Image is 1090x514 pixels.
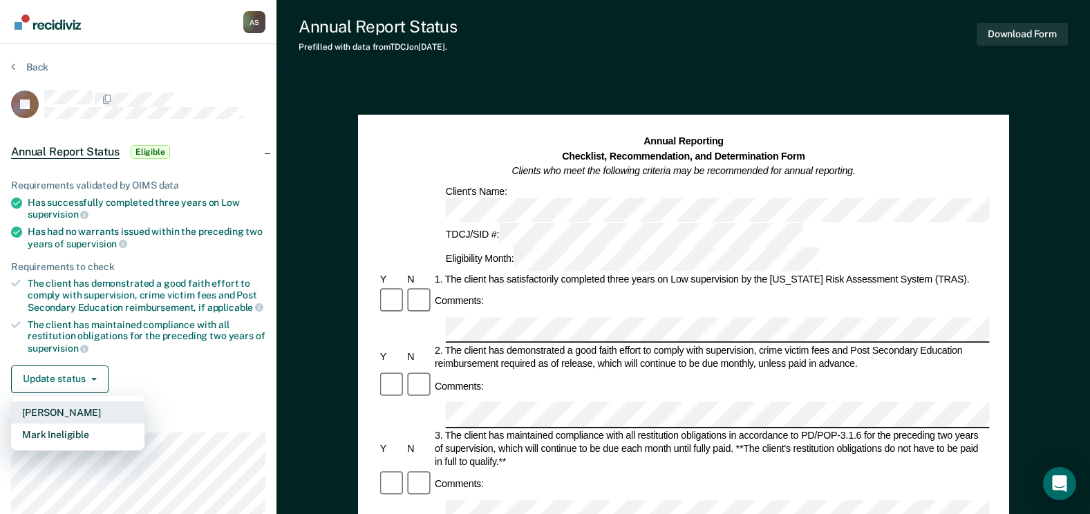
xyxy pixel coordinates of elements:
button: Mark Ineligible [11,423,144,446]
strong: Checklist, Recommendation, and Determination Form [562,151,805,162]
span: supervision [28,343,88,354]
img: Recidiviz [15,15,81,30]
div: Y [377,351,405,364]
div: A S [243,11,265,33]
div: N [405,273,433,286]
button: Profile dropdown button [243,11,265,33]
span: Eligible [131,145,170,159]
em: Clients who meet the following criteria may be recommended for annual reporting. [511,165,855,176]
button: Back [11,61,48,73]
div: Prefilled with data from TDCJ on [DATE] . [299,42,457,52]
div: The client has demonstrated a good faith effort to comply with supervision, crime victim fees and... [28,278,265,313]
span: Annual Report Status [11,145,120,159]
span: supervision [66,238,127,249]
div: The client has maintained compliance with all restitution obligations for the preceding two years of [28,319,265,354]
div: Open Intercom Messenger [1043,467,1076,500]
div: TDCJ/SID #: [443,223,805,247]
div: Comments: [433,477,486,491]
span: applicable [207,302,263,313]
div: N [405,351,433,364]
button: Update status [11,365,109,393]
div: Comments: [433,295,486,308]
div: Annual Report Status [299,17,457,37]
div: Y [377,442,405,455]
div: Has had no warrants issued within the preceding two years of [28,226,265,249]
div: N [405,442,433,455]
div: 3. The client has maintained compliance with all restitution obligations in accordance to PD/POP-... [433,429,990,468]
div: Comments: [433,380,486,393]
div: Y [377,273,405,286]
div: Eligibility Month: [443,247,820,272]
div: 1. The client has satisfactorily completed three years on Low supervision by the [US_STATE] Risk ... [433,273,990,286]
div: Has successfully completed three years on Low [28,197,265,220]
div: Requirements validated by OIMS data [11,180,265,191]
strong: Annual Reporting [643,135,724,146]
span: supervision [28,209,88,220]
div: Requirements to check [11,261,265,273]
div: 2. The client has demonstrated a good faith effort to comply with supervision, crime victim fees ... [433,344,990,370]
button: [PERSON_NAME] [11,401,144,423]
button: Download Form [977,23,1068,46]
